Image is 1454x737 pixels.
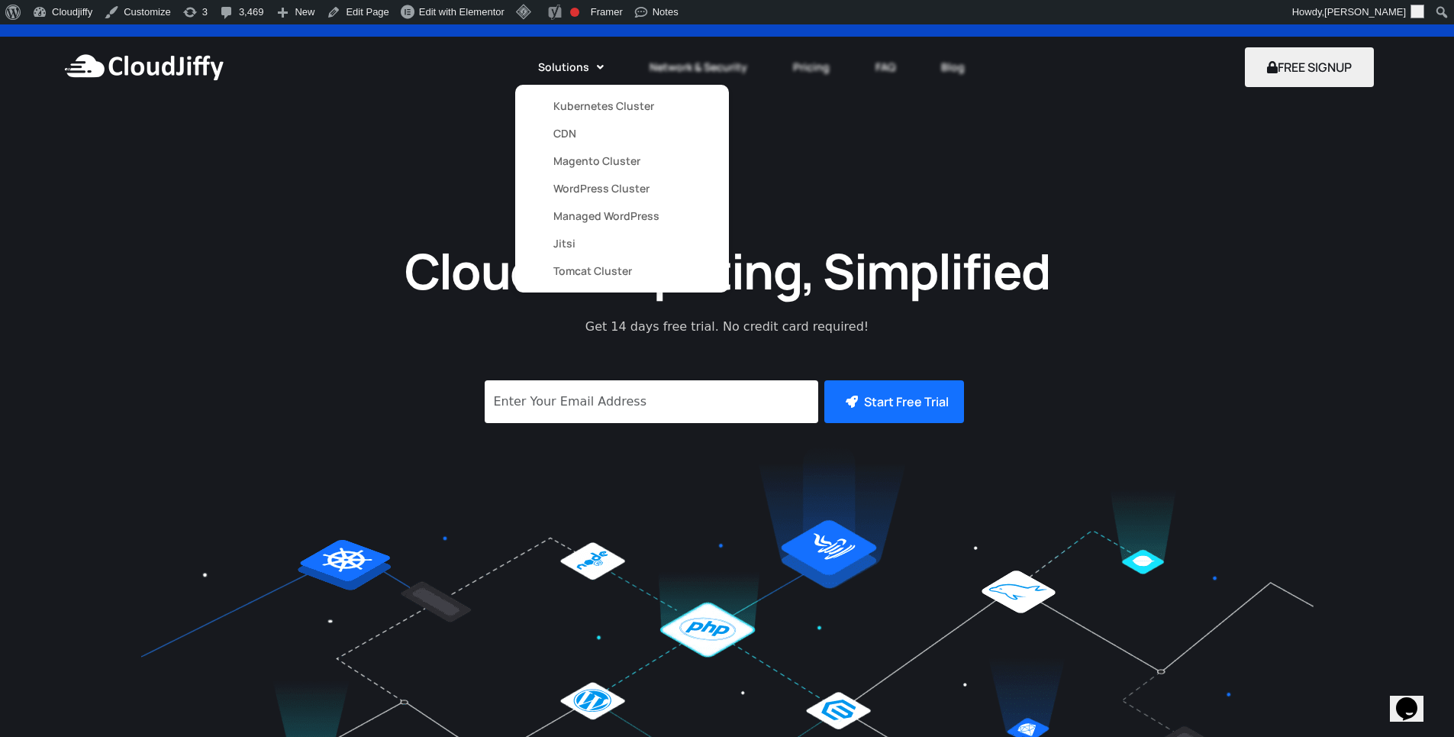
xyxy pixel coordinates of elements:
a: Solutions [515,50,627,84]
span: Edit with Elementor [419,6,505,18]
button: Start Free Trial [824,380,964,423]
p: Get 14 days free trial. No credit card required! [517,318,937,336]
a: Jitsi [553,230,691,257]
h1: Cloud Computing, Simplified [384,239,1071,302]
div: Focus keyphrase not set [570,8,579,17]
a: Managed WordPress [553,202,691,230]
a: CDN [553,120,691,147]
a: FREE SIGNUP [1245,59,1374,76]
iframe: chat widget [1390,676,1439,722]
a: WordPress Cluster [553,175,691,202]
a: Network & Security [627,50,770,84]
button: FREE SIGNUP [1245,47,1374,87]
a: Tomcat Cluster [553,257,691,285]
input: Enter Your Email Address [485,380,818,423]
a: Magento Cluster [553,147,691,175]
span: [PERSON_NAME] [1324,6,1406,18]
a: Blog [918,50,988,84]
a: FAQ [853,50,918,84]
a: Pricing [770,50,853,84]
a: Kubernetes Cluster [553,92,691,120]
